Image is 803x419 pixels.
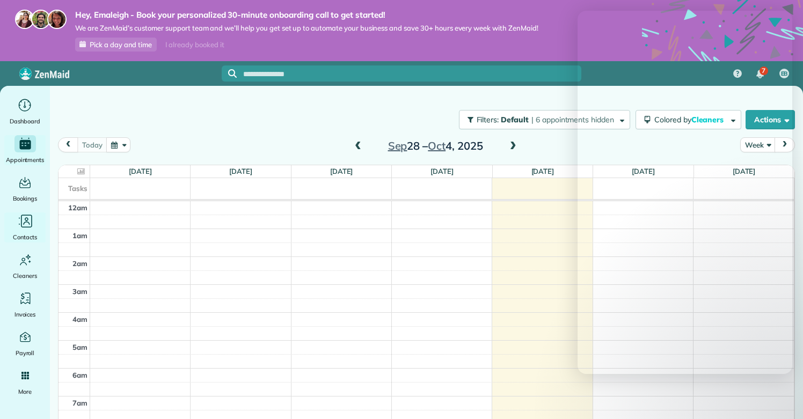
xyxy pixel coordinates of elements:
[75,24,538,33] span: We are ZenMaid’s customer support team and we’ll help you get set up to automate your business an...
[68,184,87,193] span: Tasks
[10,116,40,127] span: Dashboard
[388,139,407,152] span: Sep
[454,110,630,129] a: Filters: Default | 6 appointments hidden
[159,38,230,52] div: I already booked it
[13,232,37,242] span: Contacts
[77,137,107,152] button: today
[72,259,87,268] span: 2am
[459,110,630,129] button: Filters: Default | 6 appointments hidden
[75,10,538,20] strong: Hey, Emaleigh - Book your personalized 30-minute onboarding call to get started!
[501,115,529,124] span: Default
[477,115,499,124] span: Filters:
[229,167,252,175] a: [DATE]
[68,203,87,212] span: 12am
[15,10,34,29] img: maria-72a9807cf96188c08ef61303f053569d2e2a8a1cde33d635c8a3ac13582a053d.jpg
[531,115,614,124] span: | 6 appointments hidden
[72,343,87,351] span: 5am
[578,11,792,374] iframe: Intercom live chat
[222,69,237,78] button: Focus search
[90,40,152,49] span: Pick a day and time
[531,167,554,175] a: [DATE]
[72,399,87,407] span: 7am
[16,348,35,358] span: Payroll
[129,167,152,175] a: [DATE]
[430,167,454,175] a: [DATE]
[58,137,78,152] button: prev
[18,386,32,397] span: More
[47,10,67,29] img: michelle-19f622bdf1676172e81f8f8fba1fb50e276960ebfe0243fe18214015130c80e4.jpg
[4,135,46,165] a: Appointments
[14,309,36,320] span: Invoices
[72,371,87,379] span: 6am
[766,383,792,408] iframe: Intercom live chat
[72,315,87,324] span: 4am
[72,231,87,240] span: 1am
[330,167,353,175] a: [DATE]
[6,155,45,165] span: Appointments
[13,193,38,204] span: Bookings
[368,140,502,152] h2: 28 – 4, 2025
[4,290,46,320] a: Invoices
[4,212,46,242] a: Contacts
[31,10,50,29] img: jorge-587dff0eeaa6aab1f244e6dc62b8924c3b6ad411094392a53c71c6c4a576187d.jpg
[13,270,37,281] span: Cleaners
[428,139,446,152] span: Oct
[4,97,46,127] a: Dashboard
[4,251,46,281] a: Cleaners
[4,174,46,204] a: Bookings
[4,328,46,358] a: Payroll
[75,38,157,52] a: Pick a day and time
[228,69,237,78] svg: Focus search
[72,287,87,296] span: 3am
